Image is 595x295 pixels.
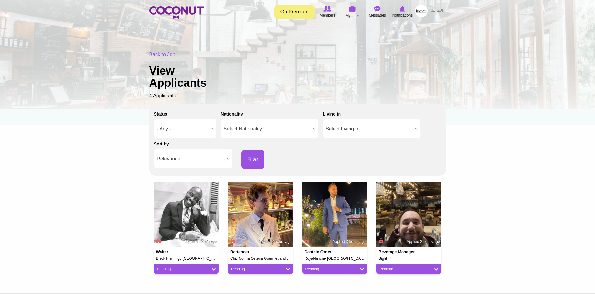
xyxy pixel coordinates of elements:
a: My Jobs My Jobs [340,5,365,19]
h5: Sight [379,257,439,261]
img: Notifications [400,6,405,12]
span: Relevance [157,149,224,169]
label: Nationality [221,111,243,117]
div: 4 Applicants [149,51,446,100]
a: Messages Messages [365,5,390,19]
a: Pending [231,267,290,272]
img: Messages [374,6,381,12]
label: Living in [323,111,341,117]
span: My Jobs [345,12,359,19]
span: Notifications [392,12,413,18]
h5: Chic Nonna Osteria Gourmet and Lounge [230,257,291,261]
img: Kevin Samuriwo's picture [154,182,219,247]
label: Status [154,111,167,117]
a: Notifications Notifications [390,5,415,19]
img: Radmil Khusnutdinov's picture [228,182,293,247]
h5: Royal-finicia- [GEOGRAPHIC_DATA] -habtour [305,257,365,261]
h4: Bartender [230,250,266,254]
img: My Jobs [349,6,356,12]
span: Members [320,12,335,18]
label: Sort by [154,141,169,147]
a: Pending [157,267,216,272]
h4: Beverage manager [379,250,415,254]
span: Select Nationality [224,119,310,139]
h4: Waiter [156,250,192,254]
h1: View Applicants [149,65,227,89]
span: Connect to Unlock the Profile [378,238,383,244]
a: Browse Members Members [315,5,340,19]
a: Go Premium [274,5,315,19]
a: Pending [379,267,438,272]
img: Ziad Abdallah's picture [302,182,367,247]
span: - Any - [157,119,208,139]
a: Pending [305,267,364,272]
img: Home [149,6,204,19]
span: Connect to Unlock the Profile [304,238,309,244]
span: Messages [369,12,386,18]
span: Select Living In [326,119,412,139]
a: العربية [428,5,446,17]
button: Filter [241,150,265,169]
span: Connect to Unlock the Profile [229,238,235,244]
h5: Black Flamingo [GEOGRAPHIC_DATA] [156,257,217,261]
h4: Captain order [305,250,341,254]
img: Browse Members [323,6,331,12]
a: Back to Job [149,52,176,57]
span: Connect to Unlock the Profile [155,238,161,244]
img: Chady Jabr's picture [376,182,441,247]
